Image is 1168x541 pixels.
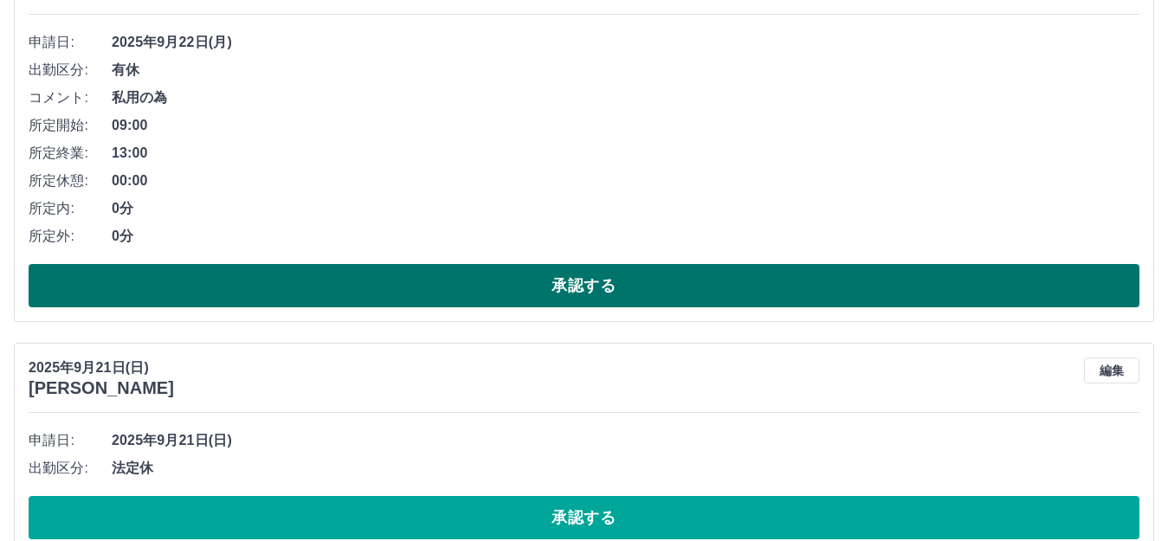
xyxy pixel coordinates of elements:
span: コメント: [29,87,112,108]
span: 13:00 [112,143,1139,164]
button: 承認する [29,264,1139,307]
button: 編集 [1084,357,1139,383]
span: 2025年9月21日(日) [112,430,1139,451]
span: 0分 [112,198,1139,219]
span: 出勤区分: [29,458,112,479]
span: 法定休 [112,458,1139,479]
span: 所定内: [29,198,112,219]
span: 0分 [112,226,1139,247]
span: 私用の為 [112,87,1139,108]
button: 承認する [29,496,1139,539]
span: 有休 [112,60,1139,81]
span: 申請日: [29,32,112,53]
span: 所定開始: [29,115,112,136]
span: 所定終業: [29,143,112,164]
span: 所定外: [29,226,112,247]
h3: [PERSON_NAME] [29,378,174,398]
span: 所定休憩: [29,171,112,191]
p: 2025年9月21日(日) [29,357,174,378]
span: 出勤区分: [29,60,112,81]
span: 00:00 [112,171,1139,191]
span: 申請日: [29,430,112,451]
span: 2025年9月22日(月) [112,32,1139,53]
span: 09:00 [112,115,1139,136]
